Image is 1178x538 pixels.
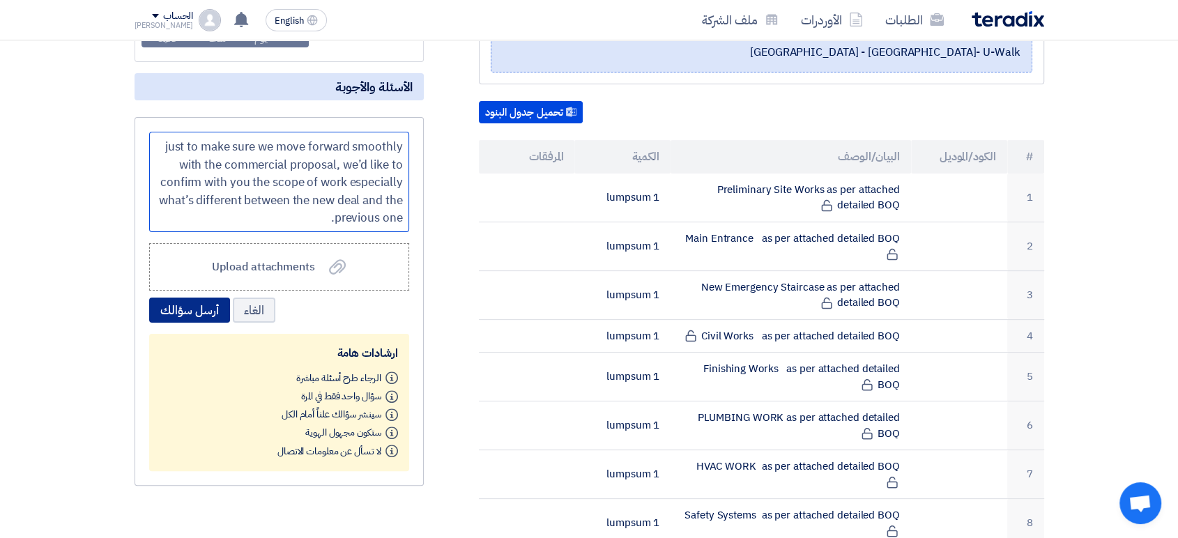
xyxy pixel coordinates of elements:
[1007,450,1044,499] td: 7
[671,401,911,450] td: PLUMBING WORK as per attached detailed BOQ
[574,353,671,401] td: 1 lumpsum
[335,79,413,95] span: الأسئلة والأجوبة
[874,3,955,36] a: الطلبات
[671,450,911,499] td: HVAC WORK as per attached detailed BOQ
[790,3,874,36] a: الأوردرات
[135,22,194,29] div: [PERSON_NAME]
[277,443,381,458] span: لا تسأل عن معلومات الاتصال
[671,319,911,353] td: Civil Works as per attached detailed BOQ
[691,3,790,36] a: ملف الشركة
[671,270,911,319] td: New Emergency Staircase as per attached detailed BOQ
[671,222,911,270] td: Main Entrance as per attached detailed BOQ
[300,389,381,403] span: سؤال واحد فقط في المرة
[296,370,381,385] span: الرجاء طرح أسئلة مباشرة
[671,174,911,222] td: Preliminary Site Works as per attached detailed BOQ
[1007,401,1044,450] td: 6
[1007,174,1044,222] td: 1
[574,174,671,222] td: 1 lumpsum
[574,319,671,353] td: 1 lumpsum
[282,407,381,422] span: سينشر سؤالك علناً أمام الكل
[574,140,671,174] th: الكمية
[233,298,275,323] button: الغاء
[574,270,671,319] td: 1 lumpsum
[671,353,911,401] td: Finishing Works as per attached detailed BOQ
[199,9,221,31] img: profile_test.png
[972,11,1044,27] img: Teradix logo
[503,27,1020,61] span: [GEOGRAPHIC_DATA], [GEOGRAPHIC_DATA] ,[GEOGRAPHIC_DATA] - [GEOGRAPHIC_DATA]- U-Walk
[149,298,230,323] button: أرسل سؤالك
[671,140,911,174] th: البيان/الوصف
[305,425,381,440] span: ستكون مجهول الهوية
[479,140,575,174] th: المرفقات
[574,401,671,450] td: 1 lumpsum
[212,259,314,275] span: Upload attachments
[1007,222,1044,270] td: 2
[574,222,671,270] td: 1 lumpsum
[1007,140,1044,174] th: #
[911,140,1007,174] th: الكود/الموديل
[574,450,671,499] td: 1 lumpsum
[1119,482,1161,524] a: Open chat
[1007,270,1044,319] td: 3
[149,132,409,232] div: اكتب سؤالك هنا
[479,101,583,123] button: تحميل جدول البنود
[1007,319,1044,353] td: 4
[160,345,398,362] div: ارشادات هامة
[266,9,327,31] button: English
[1007,353,1044,401] td: 5
[163,10,193,22] div: الحساب
[275,16,304,26] span: English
